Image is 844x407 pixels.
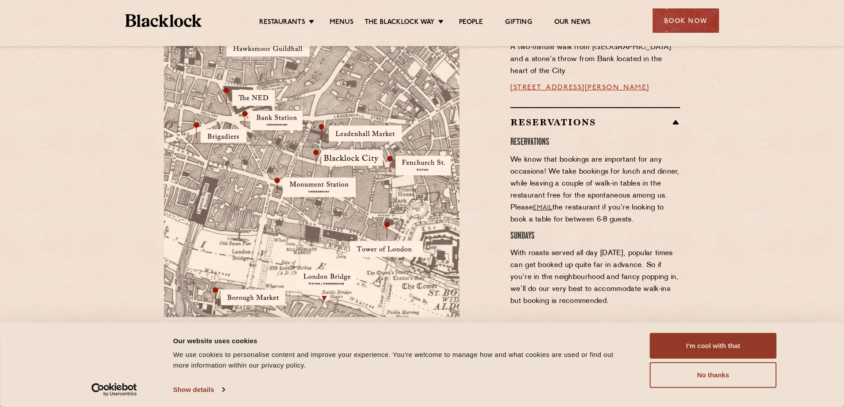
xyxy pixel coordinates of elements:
[650,333,777,359] button: I'm cool with that
[533,205,552,211] a: email
[510,84,650,91] a: [STREET_ADDRESS][PERSON_NAME]
[459,18,483,28] a: People
[259,18,305,28] a: Restaurants
[554,18,591,28] a: Our News
[75,383,153,396] a: Usercentrics Cookiebot - opens in a new window
[510,230,680,242] h4: SUNDAYS
[173,383,225,396] a: Show details
[173,349,630,371] div: We use cookies to personalise content and improve your experience. You're welcome to manage how a...
[650,362,777,388] button: No thanks
[365,18,435,28] a: The Blacklock Way
[173,335,630,346] div: Our website uses cookies
[510,154,680,226] p: We know that bookings are important for any occasions! We take bookings for lunch and dinner, whi...
[330,18,354,28] a: Menus
[510,42,680,78] p: A two-minute walk from [GEOGRAPHIC_DATA] and a stone’s throw from Bank located in the heart of th...
[653,8,719,33] div: Book Now
[510,248,680,307] p: With roasts served all day [DATE], popular times can get booked up quite far in advance. So if yo...
[510,117,680,128] h2: Reservations
[505,18,532,28] a: Gifting
[125,14,202,27] img: BL_Textured_Logo-footer-cropped.svg
[510,136,680,148] h4: RESERVATIONS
